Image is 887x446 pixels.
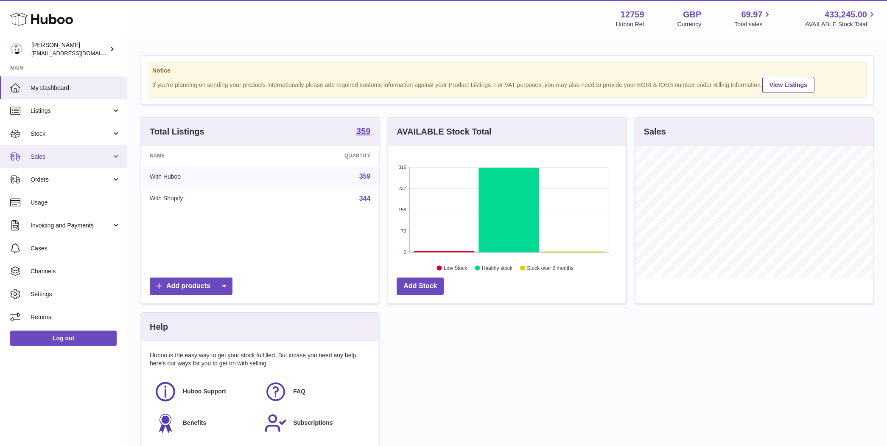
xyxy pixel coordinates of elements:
[154,412,256,435] a: Benefits
[141,165,269,188] td: With Huboo
[31,107,112,115] span: Listings
[683,9,701,20] strong: GBP
[31,222,112,230] span: Invoicing and Payments
[31,267,120,275] span: Channels
[527,265,574,271] text: Stock over 2 months
[264,412,366,435] a: Subscriptions
[398,165,406,170] text: 316
[677,20,702,28] div: Currency
[805,9,877,28] a: 433,245.00 AVAILABLE Stock Total
[444,265,467,271] text: Low Stock
[398,186,406,191] text: 237
[10,331,117,346] a: Log out
[293,419,333,427] span: Subscriptions
[397,278,444,295] a: Add Stock
[31,199,120,207] span: Usage
[616,20,644,28] div: Huboo Ref
[805,20,877,28] span: AVAILABLE Stock Total
[31,84,120,92] span: My Dashboard
[152,67,862,75] strong: Notice
[183,387,226,396] span: Huboo Support
[734,9,772,28] a: 69.97 Total sales
[404,250,406,255] text: 0
[31,290,120,298] span: Settings
[31,41,108,57] div: [PERSON_NAME]
[741,9,762,20] span: 69.97
[293,387,305,396] span: FAQ
[482,265,513,271] text: Healthy stock
[31,130,112,138] span: Stock
[183,419,206,427] span: Benefits
[762,77,814,93] a: View Listings
[397,126,491,137] h3: AVAILABLE Stock Total
[825,9,867,20] span: 433,245.00
[356,127,370,137] a: 359
[356,127,370,135] strong: 359
[152,76,862,93] div: If you're planning on sending your products internationally please add required customs informati...
[398,207,406,212] text: 158
[154,380,256,403] a: Huboo Support
[31,244,120,252] span: Cases
[150,321,168,333] h3: Help
[150,351,370,367] p: Huboo is the easy way to get your stock fulfilled. But incase you need any help here's our ways f...
[621,9,644,20] strong: 12759
[359,195,371,202] a: 344
[734,20,772,28] span: Total sales
[31,313,120,321] span: Returns
[644,126,666,137] h3: Sales
[31,176,112,184] span: Orders
[150,278,232,295] a: Add products
[10,43,23,56] img: sofiapanwar@unndr.com
[401,228,406,233] text: 79
[141,188,269,210] td: With Shopify
[31,50,125,56] span: [EMAIL_ADDRESS][DOMAIN_NAME]
[141,146,269,165] th: Name
[359,173,371,180] a: 359
[264,380,366,403] a: FAQ
[150,126,204,137] h3: Total Listings
[31,153,112,161] span: Sales
[269,146,379,165] th: Quantity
